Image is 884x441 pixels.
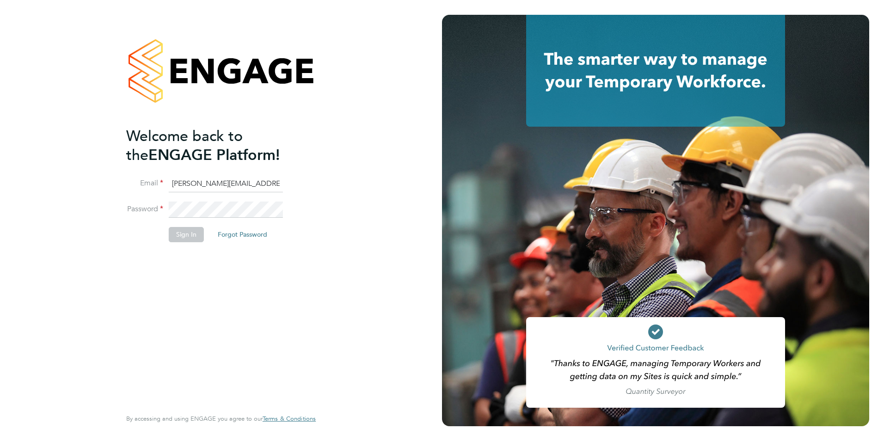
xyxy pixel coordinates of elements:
[126,178,163,188] label: Email
[126,127,243,164] span: Welcome back to the
[126,415,316,423] span: By accessing and using ENGAGE you agree to our
[126,127,307,165] h2: ENGAGE Platform!
[169,227,204,242] button: Sign In
[263,415,316,423] a: Terms & Conditions
[210,227,275,242] button: Forgot Password
[126,204,163,214] label: Password
[169,176,283,192] input: Enter your work email...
